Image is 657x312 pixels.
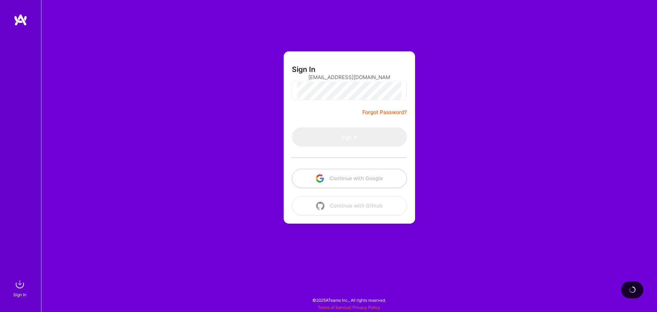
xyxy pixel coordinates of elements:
[292,169,407,188] button: Continue with Google
[292,196,407,215] button: Continue with Github
[13,291,26,298] div: Sign In
[41,291,657,309] div: © 2025 ATeams Inc., All rights reserved.
[318,305,380,310] span: |
[316,202,324,210] img: icon
[318,305,350,310] a: Terms of Service
[14,277,27,298] a: sign inSign In
[292,65,315,74] h3: Sign In
[362,108,407,116] a: Forgot Password?
[352,305,380,310] a: Privacy Policy
[308,68,390,86] input: Email...
[13,277,27,291] img: sign in
[629,286,636,294] img: loading
[316,174,324,183] img: icon
[292,127,407,147] button: Sign In
[14,14,27,26] img: logo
